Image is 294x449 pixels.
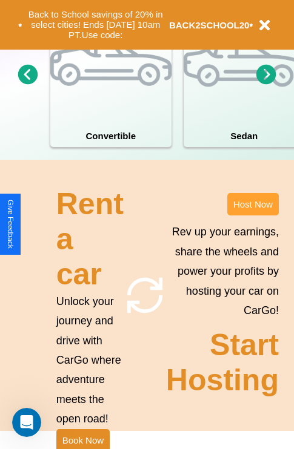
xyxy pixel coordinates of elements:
button: Back to School savings of 20% in select cities! Ends [DATE] 10am PT.Use code: [22,6,169,44]
h2: Rent a car [56,186,124,292]
h4: Convertible [50,125,172,147]
iframe: Intercom live chat [12,408,41,437]
button: Host Now [227,193,279,215]
p: Unlock your journey and drive with CarGo where adventure meets the open road! [56,292,124,429]
b: BACK2SCHOOL20 [169,20,250,30]
div: Give Feedback [6,200,15,249]
p: Rev up your earnings, share the wheels and power your profits by hosting your car on CarGo! [166,222,279,320]
h2: Start Hosting [166,327,279,398]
